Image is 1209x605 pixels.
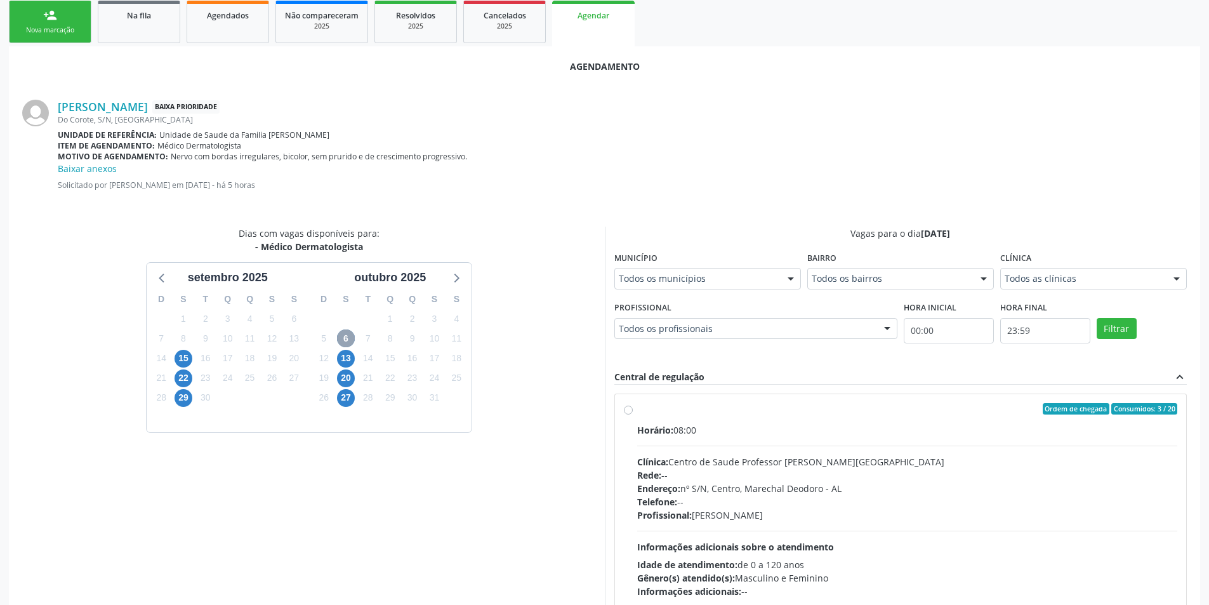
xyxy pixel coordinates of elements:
[175,310,192,328] span: segunda-feira, 1 de setembro de 2025
[423,289,446,309] div: S
[1005,272,1161,285] span: Todos as clínicas
[1097,318,1137,340] button: Filtrar
[614,227,1187,240] div: Vagas para o dia
[921,227,950,239] span: [DATE]
[904,298,956,318] label: Hora inicial
[447,310,465,328] span: sábado, 4 de outubro de 2025
[263,350,281,368] span: sexta-feira, 19 de setembro de 2025
[194,289,216,309] div: T
[614,370,704,384] div: Central de regulação
[285,22,359,31] div: 2025
[337,329,355,347] span: segunda-feira, 6 de outubro de 2025
[241,350,259,368] span: quinta-feira, 18 de setembro de 2025
[315,350,333,368] span: domingo, 12 de outubro de 2025
[396,10,435,21] span: Resolvidos
[152,369,170,387] span: domingo, 21 de setembro de 2025
[335,289,357,309] div: S
[150,289,173,309] div: D
[263,369,281,387] span: sexta-feira, 26 de setembro de 2025
[637,469,1178,482] div: --
[1000,318,1090,343] input: Selecione o horário
[159,130,329,140] span: Unidade de Saude da Familia [PERSON_NAME]
[404,329,421,347] span: quinta-feira, 9 de outubro de 2025
[241,310,259,328] span: quinta-feira, 4 de setembro de 2025
[241,369,259,387] span: quinta-feira, 25 de setembro de 2025
[219,350,237,368] span: quarta-feira, 17 de setembro de 2025
[197,389,215,407] span: terça-feira, 30 de setembro de 2025
[1111,403,1177,415] span: Consumidos: 3 / 20
[381,389,399,407] span: quarta-feira, 29 de outubro de 2025
[239,227,380,253] div: Dias com vagas disponíveis para:
[183,269,273,286] div: setembro 2025
[401,289,423,309] div: Q
[637,424,673,436] span: Horário:
[127,10,151,21] span: Na fila
[219,310,237,328] span: quarta-feira, 3 de setembro de 2025
[22,100,49,126] img: img
[473,22,536,31] div: 2025
[315,389,333,407] span: domingo, 26 de outubro de 2025
[175,389,192,407] span: segunda-feira, 29 de setembro de 2025
[404,369,421,387] span: quinta-feira, 23 de outubro de 2025
[263,310,281,328] span: sexta-feira, 5 de setembro de 2025
[58,163,117,175] a: Baixar anexos
[637,496,677,508] span: Telefone:
[285,350,303,368] span: sábado, 20 de setembro de 2025
[425,329,443,347] span: sexta-feira, 10 de outubro de 2025
[22,60,1187,73] div: Agendamento
[619,322,871,335] span: Todos os profissionais
[175,350,192,368] span: segunda-feira, 15 de setembro de 2025
[239,289,261,309] div: Q
[484,10,526,21] span: Cancelados
[173,289,195,309] div: S
[447,369,465,387] span: sábado, 25 de outubro de 2025
[263,329,281,347] span: sexta-feira, 12 de setembro de 2025
[58,130,157,140] b: Unidade de referência:
[43,8,57,22] div: person_add
[197,329,215,347] span: terça-feira, 9 de setembro de 2025
[578,10,609,21] span: Agendar
[58,140,155,151] b: Item de agendamento:
[619,272,775,285] span: Todos os municípios
[1000,249,1031,269] label: Clínica
[207,10,249,21] span: Agendados
[637,558,1178,571] div: de 0 a 120 anos
[425,369,443,387] span: sexta-feira, 24 de outubro de 2025
[58,100,148,114] a: [PERSON_NAME]
[637,541,834,553] span: Informações adicionais sobre o atendimento
[446,289,468,309] div: S
[637,495,1178,509] div: --
[337,389,355,407] span: segunda-feira, 27 de outubro de 2025
[337,350,355,368] span: segunda-feira, 13 de outubro de 2025
[216,289,239,309] div: Q
[175,369,192,387] span: segunda-feira, 22 de setembro de 2025
[637,482,1178,495] div: nº S/N, Centro, Marechal Deodoro - AL
[425,350,443,368] span: sexta-feira, 17 de outubro de 2025
[447,350,465,368] span: sábado, 18 de outubro de 2025
[637,469,661,481] span: Rede:
[637,509,1178,522] div: [PERSON_NAME]
[807,249,836,269] label: Bairro
[58,114,1187,125] div: Do Corote, S/N, [GEOGRAPHIC_DATA]
[637,585,1178,598] div: --
[1000,298,1047,318] label: Hora final
[381,310,399,328] span: quarta-feira, 1 de outubro de 2025
[637,585,741,597] span: Informações adicionais:
[637,455,1178,469] div: Centro de Saude Professor [PERSON_NAME][GEOGRAPHIC_DATA]
[904,318,994,343] input: Selecione o horário
[359,389,377,407] span: terça-feira, 28 de outubro de 2025
[359,329,377,347] span: terça-feira, 7 de outubro de 2025
[315,369,333,387] span: domingo, 19 de outubro de 2025
[197,350,215,368] span: terça-feira, 16 de setembro de 2025
[381,369,399,387] span: quarta-feira, 22 de outubro de 2025
[359,369,377,387] span: terça-feira, 21 de outubro de 2025
[637,571,1178,585] div: Masculino e Feminino
[152,389,170,407] span: domingo, 28 de setembro de 2025
[379,289,401,309] div: Q
[313,289,335,309] div: D
[239,240,380,253] div: - Médico Dermatologista
[197,369,215,387] span: terça-feira, 23 de setembro de 2025
[285,310,303,328] span: sábado, 6 de setembro de 2025
[637,423,1178,437] div: 08:00
[1043,403,1109,415] span: Ordem de chegada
